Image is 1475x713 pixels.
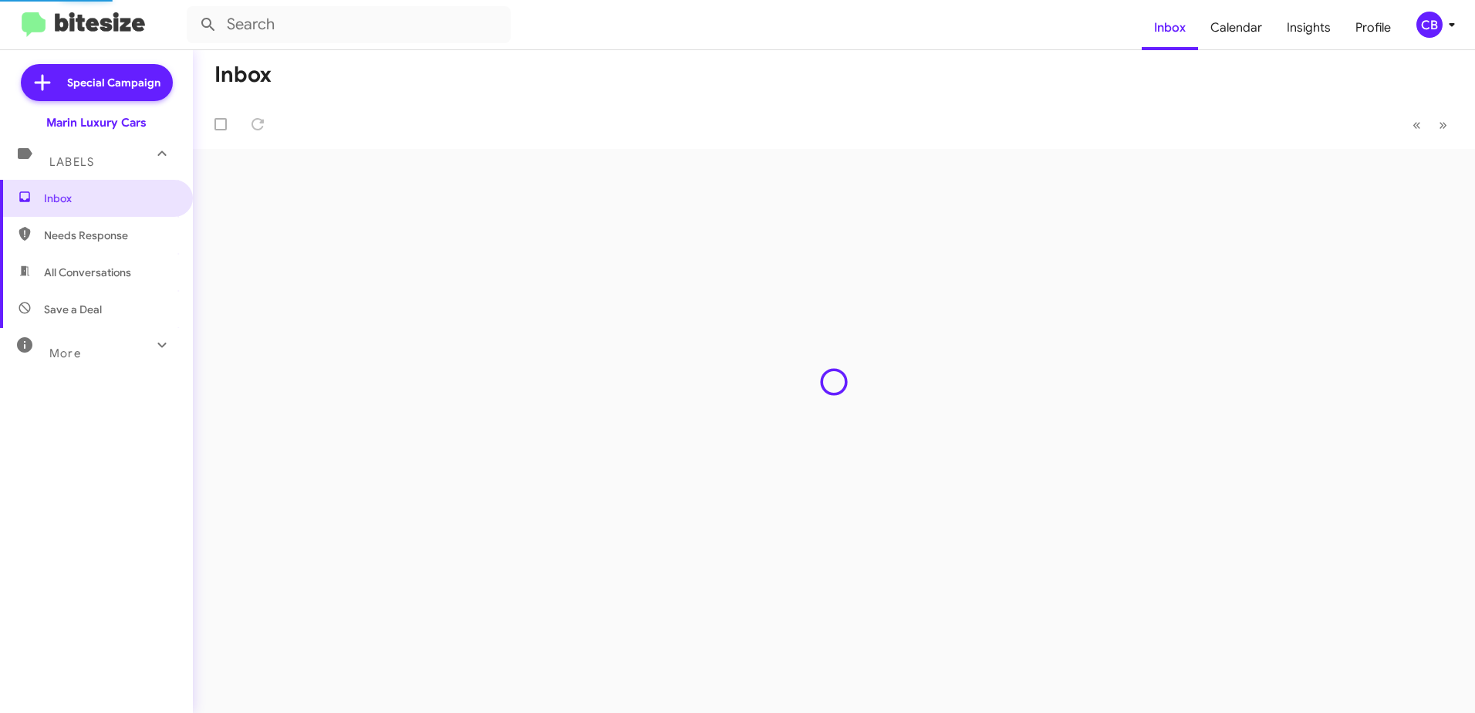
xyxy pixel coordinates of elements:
span: Inbox [44,191,175,206]
span: Special Campaign [67,75,160,90]
button: Next [1429,109,1456,140]
a: Profile [1343,5,1403,50]
h1: Inbox [214,63,272,87]
span: All Conversations [44,265,131,280]
span: Labels [49,155,94,169]
a: Inbox [1142,5,1198,50]
nav: Page navigation example [1404,109,1456,140]
div: CB [1416,12,1443,38]
a: Special Campaign [21,64,173,101]
button: CB [1403,12,1458,38]
button: Previous [1403,109,1430,140]
input: Search [187,6,511,43]
a: Calendar [1198,5,1274,50]
div: Marin Luxury Cars [46,115,147,130]
span: » [1439,115,1447,134]
span: Save a Deal [44,302,102,317]
span: Needs Response [44,228,175,243]
span: « [1413,115,1421,134]
span: More [49,346,81,360]
a: Insights [1274,5,1343,50]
